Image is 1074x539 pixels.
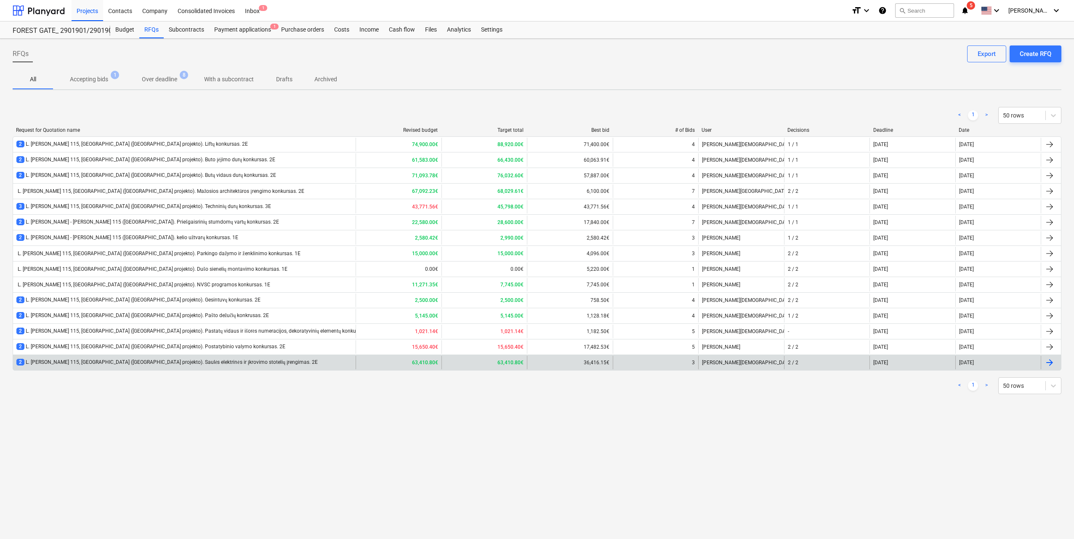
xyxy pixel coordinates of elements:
div: Date [959,127,1038,133]
b: 11,271.35€ [412,282,438,288]
div: [PERSON_NAME][DEMOGRAPHIC_DATA] [698,294,784,307]
b: 15,000.00€ [497,251,524,256]
span: 2 [16,359,24,366]
div: 0.00€ [441,262,527,276]
div: [PERSON_NAME] [698,231,784,245]
div: [DATE] [959,282,974,288]
b: 68,029.61€ [497,188,524,194]
div: 4 [692,173,695,179]
div: [DATE] [873,266,888,272]
div: 1 / 1 [788,204,798,210]
b: 15,000.00€ [412,251,438,256]
div: [PERSON_NAME] [698,247,784,260]
div: 758.50€ [527,294,613,307]
b: 63,410.80€ [412,360,438,366]
div: 1 [692,282,695,288]
div: L. [PERSON_NAME] 115, [GEOGRAPHIC_DATA] ([GEOGRAPHIC_DATA] projekto). Gesintuvų konkursas. 2E [16,296,261,304]
div: 3 [692,235,695,241]
div: 4 [692,141,695,147]
div: [DATE] [959,173,974,179]
div: 7 [692,219,695,225]
button: Export [967,45,1006,62]
div: 3 [692,251,695,256]
div: [PERSON_NAME][DEMOGRAPHIC_DATA] [698,169,784,182]
b: 22,580.00€ [412,219,438,225]
div: - [788,328,789,334]
div: [PERSON_NAME] [698,340,784,354]
div: 4,096.00€ [527,247,613,260]
a: Purchase orders [276,21,329,38]
div: Decisions [787,127,867,133]
div: 7,745.00€ [527,278,613,291]
span: 2 [16,156,24,163]
b: 7,745.00€ [500,282,524,288]
div: 17,482.53€ [527,340,613,354]
div: [PERSON_NAME] [698,278,784,291]
div: [DATE] [873,282,888,288]
div: 1 / 1 [788,157,798,163]
div: [DATE] [873,204,888,210]
b: 28,600.00€ [497,219,524,225]
div: [DATE] [959,344,974,350]
a: Costs [329,21,354,38]
div: Deadline [873,127,952,133]
p: Archived [314,75,337,84]
div: [DATE] [873,157,888,163]
div: [DATE] [873,141,888,147]
div: [DATE] [959,360,974,366]
b: 43,771.56€ [412,204,438,210]
a: Next page [981,110,992,120]
b: 15,650.40€ [412,344,438,350]
div: 5,220.00€ [527,262,613,276]
div: 1,182.50€ [527,325,613,338]
div: [PERSON_NAME][DEMOGRAPHIC_DATA] [698,309,784,323]
span: 2 [16,172,24,179]
div: Subcontracts [164,21,209,38]
div: L. [PERSON_NAME] 115, [GEOGRAPHIC_DATA] ([GEOGRAPHIC_DATA] projekto). Parkingo dažymo ir ženklini... [16,251,300,257]
b: 66,430.00€ [497,157,524,163]
a: Files [420,21,442,38]
span: 8 [180,71,188,79]
div: Chat Widget [1032,499,1074,539]
div: L. [PERSON_NAME] - [PERSON_NAME] 115 ([GEOGRAPHIC_DATA]). kelio užtvarų konkursas. 1E [16,234,238,241]
b: 5,145.00€ [500,313,524,319]
a: Page 1 is your current page [968,381,978,391]
a: Page 1 is your current page [968,110,978,120]
div: [DATE] [959,251,974,256]
div: 57,887.00€ [527,169,613,182]
a: Previous page [954,110,965,120]
div: 1 / 2 [788,313,798,319]
div: 4 [692,204,695,210]
div: L. [PERSON_NAME] 115, [GEOGRAPHIC_DATA] ([GEOGRAPHIC_DATA] projekto). Liftų konkursas. 2E [16,141,248,148]
div: L. [PERSON_NAME] 115, [GEOGRAPHIC_DATA] ([GEOGRAPHIC_DATA] projekto). Buto įėjimo durų konkursas. 2E [16,156,275,163]
p: Over deadline [142,75,177,84]
div: L. [PERSON_NAME] 115, [GEOGRAPHIC_DATA] ([GEOGRAPHIC_DATA] projekto). Pastatų vidaus ir išorės nu... [16,328,374,335]
span: [PERSON_NAME][DEMOGRAPHIC_DATA] [1008,7,1050,14]
span: 2 [16,328,24,334]
div: [DATE] [959,157,974,163]
div: Export [978,48,996,59]
div: 43,771.56€ [527,200,613,213]
span: RFQs [13,49,29,59]
b: 45,798.00€ [497,204,524,210]
div: 1,128.18€ [527,309,613,323]
div: # of Bids [616,127,695,133]
span: 2 [16,296,24,303]
div: User [702,127,781,133]
div: [DATE] [873,251,888,256]
div: Target total [444,127,524,133]
a: Income [354,21,384,38]
b: 1,021.14€ [500,328,524,334]
div: 2 / 2 [788,282,798,288]
span: 1 [259,5,267,11]
div: L. [PERSON_NAME] 115, [GEOGRAPHIC_DATA] ([GEOGRAPHIC_DATA] projekto). NVSC programos konkursas. 1E [16,282,270,288]
div: [DATE] [959,219,974,225]
div: Revised budget [359,127,438,133]
div: 5 [692,344,695,350]
div: 4 [692,313,695,319]
div: 1 / 1 [788,219,798,225]
a: Settings [476,21,508,38]
div: [DATE] [873,219,888,225]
